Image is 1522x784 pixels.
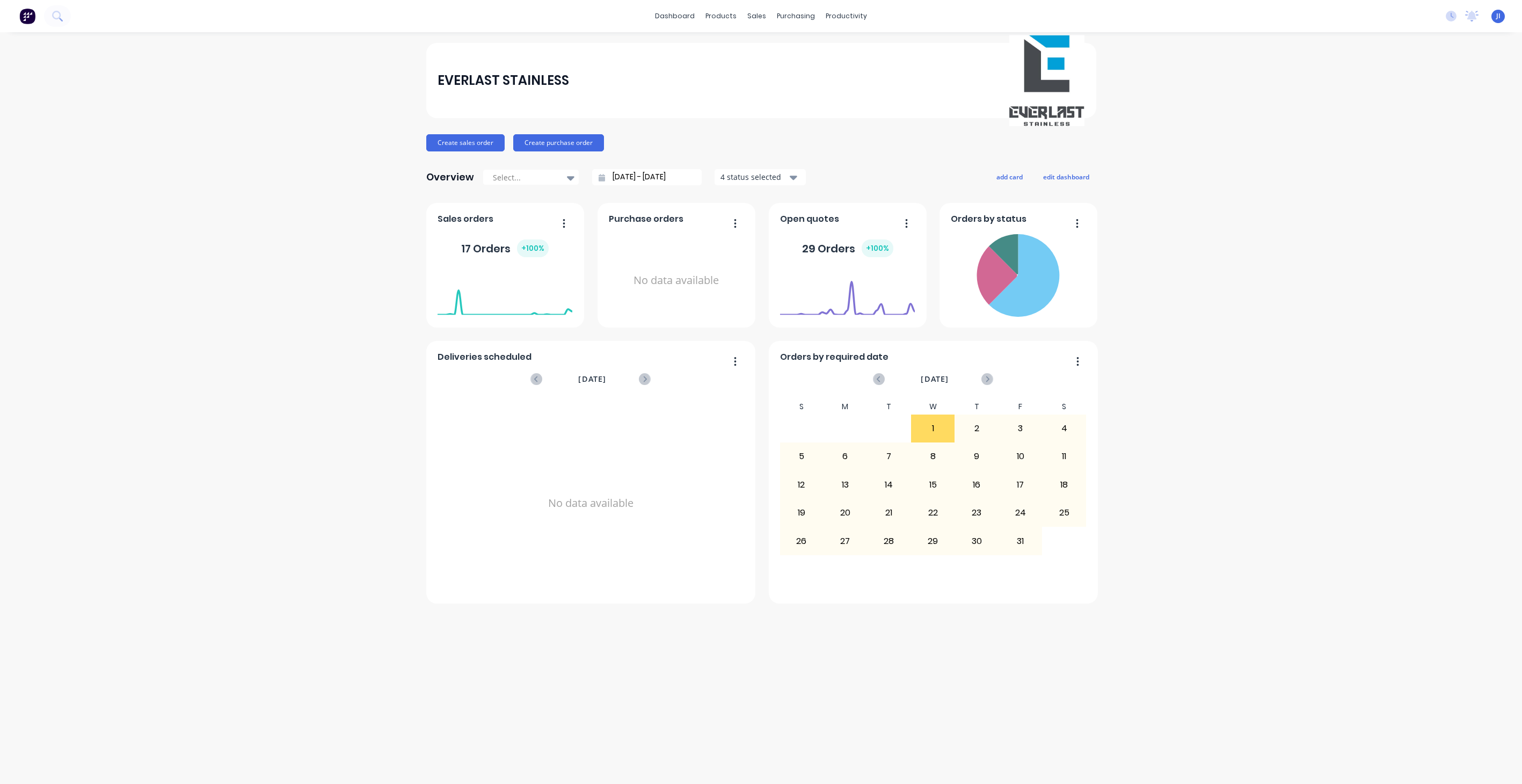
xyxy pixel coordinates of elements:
div: 20 [824,499,867,526]
div: 25 [1043,499,1086,526]
button: Create purchase order [513,134,604,151]
button: 4 status selected [715,169,806,185]
div: S [1042,399,1086,415]
div: + 100 % [517,239,549,257]
div: 19 [780,499,823,526]
div: sales [742,8,771,24]
div: 6 [824,443,867,470]
div: 28 [868,527,911,554]
span: JI [1496,11,1501,21]
div: M [824,399,868,415]
span: Open quotes [780,213,839,226]
span: [DATE] [921,373,949,385]
div: 26 [780,527,823,554]
div: 18 [1043,471,1086,498]
div: 4 [1043,415,1086,442]
div: purchasing [771,8,820,24]
div: 29 Orders [802,239,893,257]
span: Orders by status [951,213,1026,226]
div: 15 [912,471,955,498]
div: 24 [999,499,1042,526]
div: 22 [912,499,955,526]
div: 16 [955,471,998,498]
div: 12 [780,471,823,498]
a: dashboard [650,8,700,24]
span: Deliveries scheduled [438,351,531,364]
div: 1 [912,415,955,442]
div: 21 [868,499,911,526]
div: 14 [868,471,911,498]
div: + 100 % [862,239,893,257]
div: 23 [955,499,998,526]
div: 13 [824,471,867,498]
div: 27 [824,527,867,554]
img: EVERLAST STAINLESS [1009,35,1084,126]
div: productivity [820,8,872,24]
div: 30 [955,527,998,554]
span: Sales orders [438,213,493,226]
button: edit dashboard [1036,170,1096,184]
div: S [780,399,824,415]
div: W [911,399,955,415]
div: 17 [999,471,1042,498]
button: Create sales order [426,134,505,151]
div: 3 [999,415,1042,442]
div: 9 [955,443,998,470]
div: No data available [609,230,744,331]
div: 10 [999,443,1042,470]
img: Factory [19,8,35,24]
div: F [999,399,1043,415]
div: 11 [1043,443,1086,470]
div: T [955,399,999,415]
div: 5 [780,443,823,470]
div: 31 [999,527,1042,554]
div: 8 [912,443,955,470]
div: Overview [426,166,474,188]
div: 7 [868,443,911,470]
div: T [867,399,911,415]
div: products [700,8,742,24]
span: Purchase orders [609,213,683,226]
div: 2 [955,415,998,442]
button: add card [989,170,1030,184]
div: No data available [438,399,744,607]
div: EVERLAST STAINLESS [438,70,569,91]
div: 4 status selected [720,171,788,183]
div: 17 Orders [461,239,549,257]
div: 29 [912,527,955,554]
span: [DATE] [578,373,606,385]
